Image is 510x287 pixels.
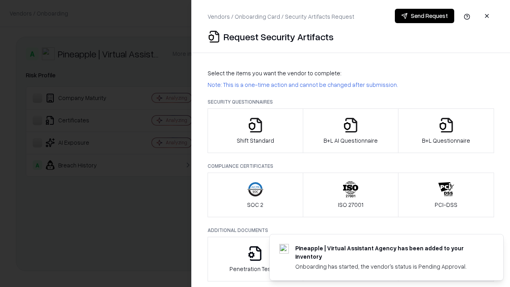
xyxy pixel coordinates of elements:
[295,262,484,271] div: Onboarding has started, the vendor's status is Pending Approval.
[208,237,303,281] button: Penetration Testing
[422,136,470,145] p: B+L Questionnaire
[237,136,274,145] p: Shift Standard
[229,265,281,273] p: Penetration Testing
[303,108,399,153] button: B+L AI Questionnaire
[398,173,494,217] button: PCI-DSS
[395,9,454,23] button: Send Request
[303,173,399,217] button: ISO 27001
[208,12,354,21] p: Vendors / Onboarding Card / Security Artifacts Request
[208,108,303,153] button: Shift Standard
[208,98,494,105] p: Security Questionnaires
[208,69,494,77] p: Select the items you want the vendor to complete:
[208,163,494,169] p: Compliance Certificates
[435,201,457,209] p: PCI-DSS
[398,108,494,153] button: B+L Questionnaire
[208,81,494,89] p: Note: This is a one-time action and cannot be changed after submission.
[279,244,289,254] img: trypineapple.com
[324,136,378,145] p: B+L AI Questionnaire
[224,30,333,43] p: Request Security Artifacts
[338,201,363,209] p: ISO 27001
[208,173,303,217] button: SOC 2
[247,201,263,209] p: SOC 2
[208,227,494,234] p: Additional Documents
[295,244,484,261] div: Pineapple | Virtual Assistant Agency has been added to your inventory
